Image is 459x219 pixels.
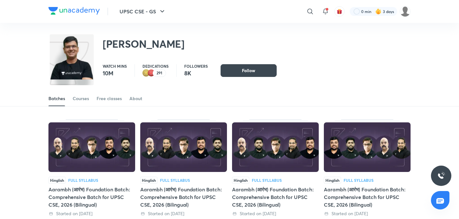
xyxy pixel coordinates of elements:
[97,91,122,106] a: Free classes
[73,95,89,102] div: Courses
[68,178,98,182] div: Full Syllabus
[48,186,135,209] div: Aarambh (आरंभ) Foundation Batch: Comprehensive Batch for UPSC CSE, 2026 (Bilingual)
[140,122,227,172] img: Thumbnail
[157,71,162,75] p: 291
[232,122,319,172] img: Thumbnail
[400,6,411,17] img: wassim
[324,210,411,217] div: Started on 27 Feb 2025
[129,91,142,106] a: About
[252,178,282,182] div: Full Syllabus
[324,122,411,172] img: Thumbnail
[97,95,122,102] div: Free classes
[324,186,411,209] div: Aarambh (आरंभ) Foundation Batch: Comprehensive Batch for UPSC CSE, 2026 (Bilingual)
[48,177,66,184] span: Hinglish
[140,177,157,184] span: Hinglish
[48,7,100,15] img: Company Logo
[48,7,100,16] a: Company Logo
[232,210,319,217] div: Started on 7 Mar 2025
[375,8,382,15] img: streak
[140,210,227,217] div: Started on 18 Apr 2025
[221,64,277,77] button: Follow
[50,36,94,80] img: class
[103,69,127,77] p: 10M
[437,172,445,180] img: ttu
[160,178,190,182] div: Full Syllabus
[48,122,135,172] img: Thumbnail
[48,210,135,217] div: Started on 8 Jun 2025
[103,64,127,68] p: Watch mins
[103,38,185,50] h2: [PERSON_NAME]
[232,186,319,209] div: Aarambh (आरंभ) Foundation Batch: Comprehensive Batch for UPSC CSE, 2026 (Bilingual)
[48,95,65,102] div: Batches
[324,177,341,184] span: Hinglish
[73,91,89,106] a: Courses
[140,186,227,209] div: Aarambh (आरंभ) Foundation Batch: Comprehensive Batch for UPSC CSE, 2026 (Bilingual)
[232,177,249,184] span: Hinglish
[116,5,170,18] button: UPSC CSE - GS
[48,91,65,106] a: Batches
[344,178,374,182] div: Full Syllabus
[129,95,142,102] div: About
[184,69,208,77] p: 8K
[142,69,150,77] img: educator badge2
[142,64,169,68] p: Dedications
[148,69,155,77] img: educator badge1
[337,9,342,14] img: avatar
[334,6,345,17] button: avatar
[184,64,208,68] p: Followers
[242,67,255,74] span: Follow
